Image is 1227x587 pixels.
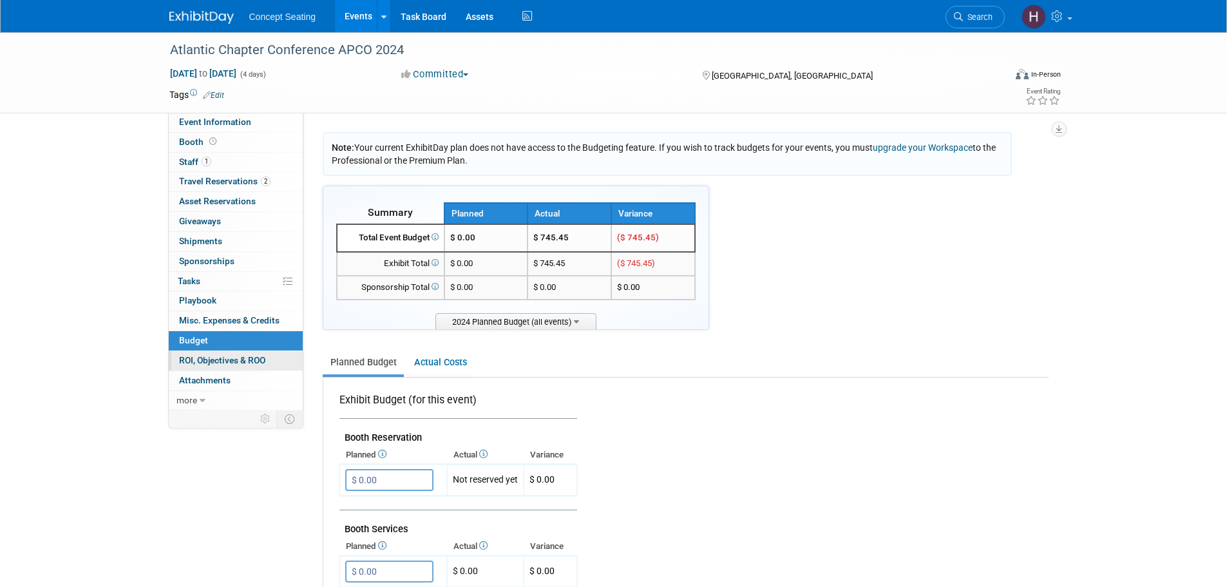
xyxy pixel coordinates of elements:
[179,137,219,147] span: Booth
[528,276,611,300] td: $ 0.00
[343,258,439,270] div: Exhibit Total
[239,70,266,79] span: (4 days)
[528,224,611,252] td: $ 745.45
[261,177,271,186] span: 2
[946,6,1005,28] a: Search
[179,256,234,266] span: Sponsorships
[179,315,280,325] span: Misc. Expenses & Credits
[617,282,640,292] span: $ 0.00
[450,258,473,268] span: $ 0.00
[179,375,231,385] span: Attachments
[197,68,209,79] span: to
[339,510,577,538] td: Booth Services
[169,291,303,311] a: Playbook
[169,331,303,351] a: Budget
[339,446,447,464] th: Planned
[169,172,303,191] a: Travel Reservations2
[529,566,555,576] span: $ 0.00
[179,295,216,305] span: Playbook
[169,232,303,251] a: Shipments
[169,133,303,152] a: Booth
[343,232,439,244] div: Total Event Budget
[447,537,524,555] th: Actual
[444,203,528,224] th: Planned
[169,68,237,79] span: [DATE] [DATE]
[929,67,1061,86] div: Event Format
[169,272,303,291] a: Tasks
[176,395,197,405] span: more
[207,137,219,146] span: Booth not reserved yet
[435,313,596,329] span: 2024 Planned Budget (all events)
[203,91,224,100] a: Edit
[202,157,211,166] span: 1
[529,474,555,485] span: $ 0.00
[617,258,655,268] span: ($ 745.45)
[169,88,224,101] td: Tags
[1025,88,1060,95] div: Event Rating
[524,446,577,464] th: Variance
[339,537,447,555] th: Planned
[179,236,222,246] span: Shipments
[179,335,208,345] span: Budget
[169,192,303,211] a: Asset Reservations
[169,391,303,410] a: more
[873,142,973,153] a: upgrade your Workspace
[169,113,303,132] a: Event Information
[343,282,439,294] div: Sponsorship Total
[169,311,303,331] a: Misc. Expenses & Credits
[617,233,659,242] span: ($ 745.45)
[1031,70,1061,79] div: In-Person
[447,465,524,496] td: Not reserved yet
[169,351,303,370] a: ROI, Objectives & ROO
[450,233,475,242] span: $ 0.00
[179,196,256,206] span: Asset Reservations
[249,12,316,22] span: Concept Seating
[332,142,996,166] span: Your current ExhibitDay plan does not have access to the Budgeting feature. If you wish to track ...
[169,252,303,271] a: Sponsorships
[528,252,611,276] td: $ 745.45
[406,351,474,374] a: Actual Costs
[963,12,993,22] span: Search
[169,371,303,390] a: Attachments
[179,176,271,186] span: Travel Reservations
[712,71,873,81] span: [GEOGRAPHIC_DATA], [GEOGRAPHIC_DATA]
[178,276,200,286] span: Tasks
[528,203,611,224] th: Actual
[1016,69,1029,79] img: Format-Inperson.png
[323,351,404,374] a: Planned Budget
[368,206,413,218] span: Summary
[169,11,234,24] img: ExhibitDay
[339,393,572,414] div: Exhibit Budget (for this event)
[397,68,473,81] button: Committed
[1022,5,1046,29] img: Heidi Pfeffer
[169,153,303,172] a: Staff1
[179,117,251,127] span: Event Information
[450,282,473,292] span: $ 0.00
[524,537,577,555] th: Variance
[339,419,577,447] td: Booth Reservation
[179,157,211,167] span: Staff
[276,410,303,427] td: Toggle Event Tabs
[254,410,277,427] td: Personalize Event Tab Strip
[179,216,221,226] span: Giveaways
[169,212,303,231] a: Giveaways
[332,142,354,153] span: Note:
[166,39,985,62] div: Atlantic Chapter Conference APCO 2024
[447,446,524,464] th: Actual
[179,355,265,365] span: ROI, Objectives & ROO
[611,203,695,224] th: Variance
